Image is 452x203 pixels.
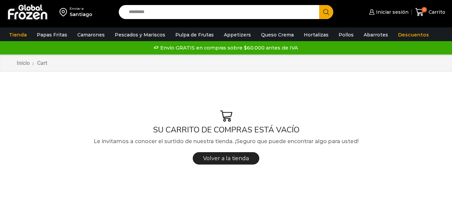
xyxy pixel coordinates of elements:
[203,155,249,162] span: Volver a la tienda
[360,28,391,41] a: Abarrotes
[6,28,30,41] a: Tienda
[111,28,169,41] a: Pescados y Mariscos
[70,11,92,18] div: Santiago
[16,60,30,67] a: Inicio
[427,9,445,15] span: Carrito
[300,28,332,41] a: Hortalizas
[395,28,432,41] a: Descuentos
[335,28,357,41] a: Pollos
[37,60,47,66] span: Cart
[258,28,297,41] a: Queso Crema
[172,28,217,41] a: Pulpa de Frutas
[33,28,71,41] a: Papas Fritas
[367,5,408,19] a: Iniciar sesión
[220,28,254,41] a: Appetizers
[193,152,259,165] a: Volver a la tienda
[70,6,92,11] div: Enviar a
[374,9,409,15] span: Iniciar sesión
[74,28,108,41] a: Camarones
[319,5,333,19] button: Search button
[415,4,445,20] a: 0 Carrito
[60,6,70,18] img: address-field-icon.svg
[422,7,427,12] span: 0
[12,125,440,135] h1: SU CARRITO DE COMPRAS ESTÁ VACÍO
[12,137,440,146] p: Le invitamos a conocer el surtido de nuestra tienda. ¡Seguro que puede encontrar algo para usted!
